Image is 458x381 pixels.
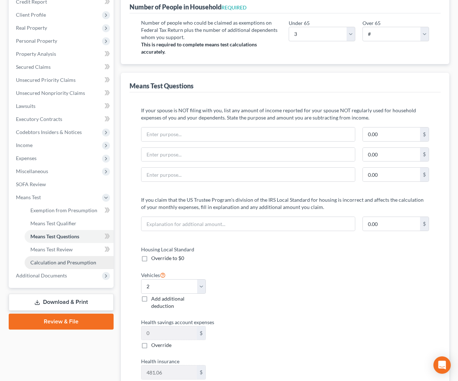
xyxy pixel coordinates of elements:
[137,318,281,326] label: Health savings account expenses
[25,204,114,217] a: Exemption from Presumption
[25,243,114,256] a: Means Test Review
[363,217,420,231] input: 0.00
[141,168,355,181] input: Enter purpose...
[16,64,51,70] span: Secured Claims
[141,41,257,55] strong: This is required to complete means test calculations accurately.
[16,116,62,122] span: Executory Contracts
[141,19,281,41] p: Number of people who could be claimed as exemptions on Federal Tax Return plus the number of addi...
[16,194,41,200] span: Means Test
[363,127,420,141] input: 0.00
[9,294,114,311] a: Download & Print
[16,129,82,135] span: Codebtors Insiders & Notices
[16,272,67,279] span: Additional Documents
[30,220,76,226] span: Means Test Qualifier
[10,60,114,74] a: Secured Claims
[141,107,429,121] p: If your spouse is NOT filing with you, list any amount of income reported for your spouse NOT reg...
[141,148,355,162] input: Enter purpose...
[141,127,355,141] input: Enter purpose...
[30,207,97,213] span: Exemption from Presumption
[151,296,185,309] span: Add additional deduction
[197,365,205,379] div: $
[25,256,114,269] a: Calculation and Presumption
[16,142,33,148] span: Income
[25,230,114,243] a: Means Test Questions
[16,25,47,31] span: Real Property
[16,168,48,174] span: Miscellaneous
[363,168,420,181] input: 0.00
[130,3,247,11] div: Number of People in Household
[363,148,420,162] input: 0.00
[137,246,281,253] label: Housing Local Standard
[16,90,85,96] span: Unsecured Nonpriority Claims
[151,342,171,348] span: Override
[10,178,114,191] a: SOFA Review
[141,326,197,340] input: 0.00
[151,255,184,261] span: Override to $0
[197,326,205,340] div: $
[10,74,114,87] a: Unsecured Priority Claims
[30,259,96,265] span: Calculation and Presumption
[420,127,429,141] div: $
[30,233,79,239] span: Means Test Questions
[141,217,355,231] input: Explanation for addtional amount...
[420,148,429,162] div: $
[10,100,114,113] a: Lawsuits
[289,19,310,27] label: Under 65
[16,51,56,57] span: Property Analysis
[10,87,114,100] a: Unsecured Nonpriority Claims
[16,12,46,18] span: Client Profile
[16,77,76,83] span: Unsecured Priority Claims
[137,357,281,365] label: Health insurance
[16,155,37,161] span: Expenses
[130,81,194,90] div: Means Test Questions
[141,196,429,211] p: If you claim that the US Trustee Program's division of the IRS Local Standard for housing is inco...
[16,181,46,187] span: SOFA Review
[9,314,114,330] a: Review & File
[30,246,73,252] span: Means Test Review
[221,4,247,11] span: REQUIRED
[16,103,35,109] span: Lawsuits
[420,217,429,231] div: $
[10,113,114,126] a: Executory Contracts
[141,365,197,379] input: 0.00
[16,38,57,44] span: Personal Property
[362,19,381,27] label: Over 65
[25,217,114,230] a: Means Test Qualifier
[420,168,429,181] div: $
[141,271,166,279] label: Vehicles
[433,356,451,374] div: Open Intercom Messenger
[10,47,114,60] a: Property Analysis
